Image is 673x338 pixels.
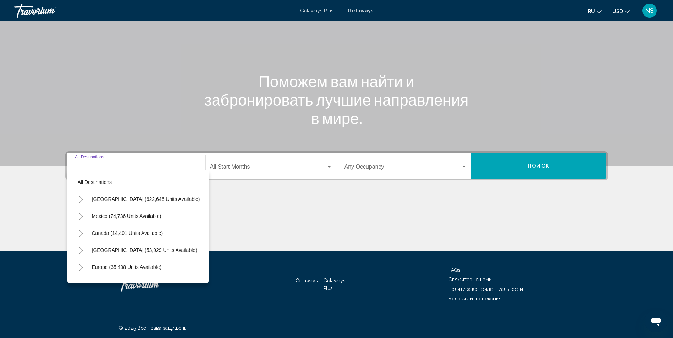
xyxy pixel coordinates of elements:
span: NS [645,7,654,14]
span: Mexico (74,736 units available) [92,213,161,219]
span: USD [612,9,623,14]
a: Getaways Plus [323,278,346,291]
a: Getaways [296,278,318,283]
a: FAQs [448,267,460,273]
div: Search widget [67,153,606,179]
button: [GEOGRAPHIC_DATA] (622,646 units available) [88,191,204,207]
span: [GEOGRAPHIC_DATA] (53,929 units available) [92,247,197,253]
button: Поиск [471,153,606,179]
span: © 2025 Все права защищены. [118,325,188,331]
a: Travorium [118,274,189,295]
button: Change currency [612,6,630,16]
button: Toggle Caribbean & Atlantic Islands (53,929 units available) [74,243,88,257]
a: Getaways Plus [300,8,333,13]
a: Свяжитесь с нами [448,277,492,282]
button: Toggle Europe (35,498 units available) [74,260,88,274]
h1: Поможем вам найти и забронировать лучшие направления в мире. [204,72,470,127]
button: Toggle Australia (2,842 units available) [74,277,88,291]
button: Mexico (74,736 units available) [88,208,165,224]
a: Условия и положения [448,296,501,302]
iframe: Кнопка запуска окна обмена сообщениями [645,310,667,332]
a: Travorium [14,4,293,18]
span: [GEOGRAPHIC_DATA] (622,646 units available) [92,196,200,202]
span: Europe (35,498 units available) [92,264,162,270]
button: Australia (2,842 units available) [88,276,166,292]
span: Canada (14,401 units available) [92,230,163,236]
button: Change language [588,6,602,16]
button: [GEOGRAPHIC_DATA] (53,929 units available) [88,242,201,258]
button: Toggle United States (622,646 units available) [74,192,88,206]
button: All destinations [74,174,202,190]
button: Toggle Mexico (74,736 units available) [74,209,88,223]
a: Getaways [348,8,373,13]
button: User Menu [640,3,659,18]
span: All destinations [78,179,112,185]
span: ru [588,9,595,14]
button: Europe (35,498 units available) [88,259,165,275]
span: Поиск [528,163,550,169]
a: политика конфиденциальности [448,286,523,292]
button: Canada (14,401 units available) [88,225,167,241]
button: Toggle Canada (14,401 units available) [74,226,88,240]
